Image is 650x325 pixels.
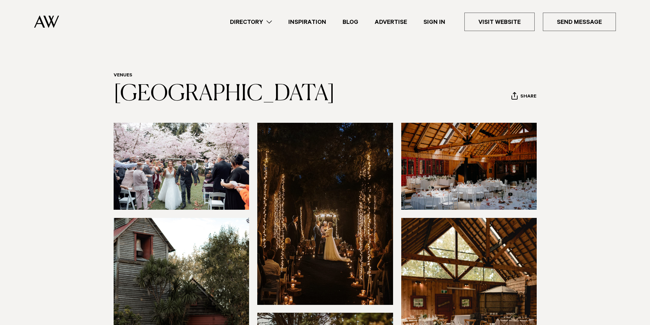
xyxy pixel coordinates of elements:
span: Share [520,94,536,100]
img: rustic barn wedding venue auckland [401,123,537,210]
a: Inspiration [280,17,334,27]
button: Share [511,92,537,102]
a: Sign In [415,17,453,27]
a: Blog [334,17,366,27]
a: Directory [222,17,280,27]
img: cherry blossoms ceremony auckland [114,123,249,210]
a: Venues [114,73,132,78]
a: Visit Website [464,13,535,31]
img: Auckland Weddings Logo [34,15,59,28]
a: Advertise [366,17,415,27]
a: Send Message [543,13,616,31]
a: [GEOGRAPHIC_DATA] [114,83,335,105]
